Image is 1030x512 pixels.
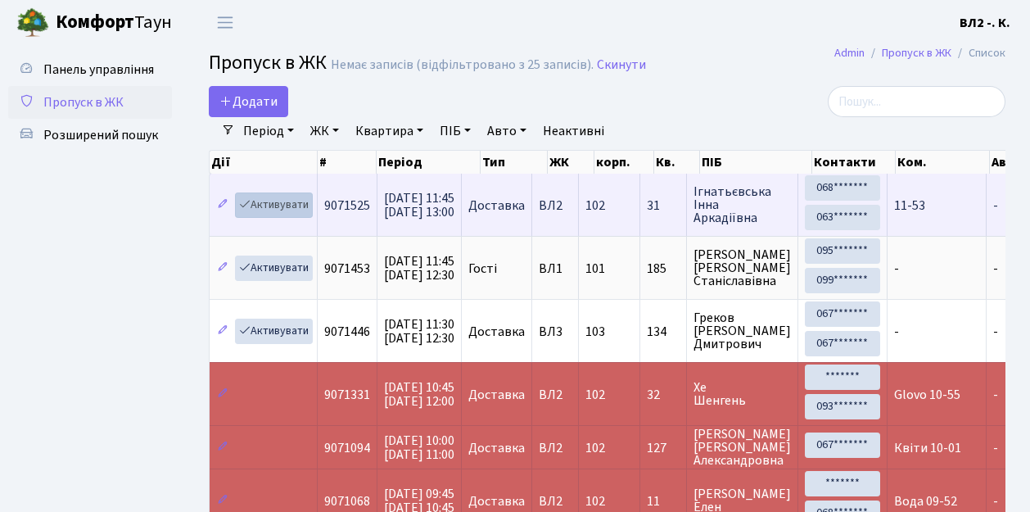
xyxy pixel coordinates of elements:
span: 9071453 [324,260,370,278]
span: ВЛ3 [539,325,571,338]
span: [DATE] 11:30 [DATE] 12:30 [384,315,454,347]
span: - [993,386,998,404]
a: Розширений пошук [8,119,172,152]
li: Список [951,44,1005,62]
span: Панель управління [43,61,154,79]
a: Додати [209,86,288,117]
span: 102 [585,386,605,404]
span: 102 [585,492,605,510]
th: ЖК [548,151,594,174]
a: Активувати [235,319,313,344]
a: Admin [834,44,865,61]
th: Контакти [812,151,896,174]
span: Розширений пошук [43,126,158,144]
span: 31 [647,199,680,212]
span: ВЛ2 [539,388,571,401]
span: - [894,260,899,278]
span: Доставка [468,199,525,212]
span: 102 [585,197,605,215]
span: Квіти 10-01 [894,439,961,457]
th: корп. [594,151,654,174]
span: Glovo 10-55 [894,386,960,404]
span: Вода 09-52 [894,492,957,510]
a: Активувати [235,193,313,218]
span: [DATE] 11:45 [DATE] 13:00 [384,189,454,221]
span: Таун [56,9,172,37]
span: 9071525 [324,197,370,215]
span: 185 [647,262,680,275]
a: Скинути [597,57,646,73]
span: 101 [585,260,605,278]
span: Доставка [468,495,525,508]
input: Пошук... [828,86,1005,117]
th: Тип [481,151,548,174]
th: ПІБ [700,151,812,174]
span: Доставка [468,388,525,401]
span: Додати [219,93,278,111]
a: Неактивні [536,117,611,145]
th: Дії [210,151,318,174]
span: [DATE] 11:45 [DATE] 12:30 [384,252,454,284]
nav: breadcrumb [810,36,1030,70]
span: ВЛ1 [539,262,571,275]
span: ВЛ2 [539,199,571,212]
span: ВЛ2 [539,442,571,455]
th: # [318,151,377,174]
span: 103 [585,323,605,341]
a: Авто [481,117,533,145]
span: 11 [647,495,680,508]
a: ЖК [304,117,346,145]
div: Немає записів (відфільтровано з 25 записів). [331,57,594,73]
span: 11-53 [894,197,925,215]
a: Активувати [235,256,313,281]
th: Кв. [654,151,700,174]
span: Доставка [468,325,525,338]
span: 32 [647,388,680,401]
span: Пропуск в ЖК [43,93,124,111]
span: - [993,197,998,215]
span: - [993,260,998,278]
span: [PERSON_NAME] [PERSON_NAME] Станіславівна [693,248,791,288]
a: Панель управління [8,53,172,86]
span: 9071331 [324,386,370,404]
span: Греков [PERSON_NAME] Дмитрович [693,311,791,351]
span: 102 [585,439,605,457]
span: - [993,323,998,341]
span: ВЛ2 [539,495,571,508]
span: Гості [468,262,497,275]
span: 9071094 [324,439,370,457]
th: Ком. [896,151,990,174]
span: - [993,492,998,510]
span: 134 [647,325,680,338]
span: Доставка [468,442,525,455]
span: [DATE] 10:45 [DATE] 12:00 [384,378,454,410]
th: Період [377,151,481,174]
span: [PERSON_NAME] [PERSON_NAME] Александровна [693,428,791,467]
span: Хе Шенгень [693,381,791,407]
button: Переключити навігацію [205,9,246,36]
span: - [993,439,998,457]
img: logo.png [16,7,49,39]
span: 9071446 [324,323,370,341]
span: 127 [647,442,680,455]
b: ВЛ2 -. К. [960,14,1010,32]
span: Пропуск в ЖК [209,48,327,77]
a: ПІБ [433,117,477,145]
span: 9071068 [324,492,370,510]
b: Комфорт [56,9,134,35]
span: - [894,323,899,341]
span: [DATE] 10:00 [DATE] 11:00 [384,432,454,464]
a: Пропуск в ЖК [8,86,172,119]
a: Пропуск в ЖК [882,44,951,61]
a: ВЛ2 -. К. [960,13,1010,33]
a: Квартира [349,117,430,145]
a: Період [237,117,300,145]
span: Ігнатьєвська Інна Аркадіївна [693,185,791,224]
